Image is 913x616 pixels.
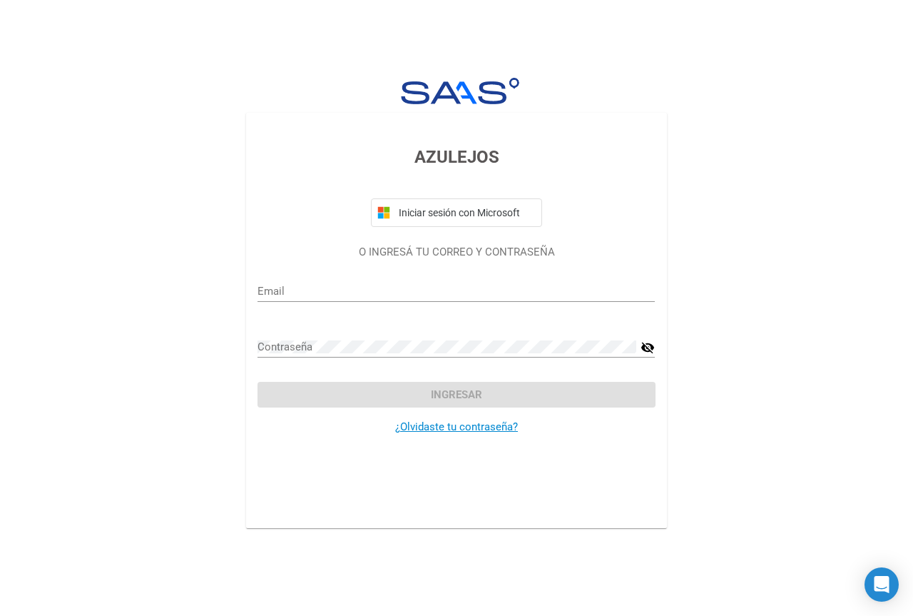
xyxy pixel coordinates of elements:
button: Ingresar [257,382,655,408]
span: Iniciar sesión con Microsoft [396,207,536,218]
button: Iniciar sesión con Microsoft [371,198,542,227]
span: Ingresar [431,388,482,401]
h3: AZULEJOS [257,144,655,170]
p: O INGRESÁ TU CORREO Y CONTRASEÑA [257,244,655,261]
a: ¿Olvidaste tu contraseña? [395,420,518,433]
div: Open Intercom Messenger [864,567,899,602]
mat-icon: visibility_off [641,339,655,356]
